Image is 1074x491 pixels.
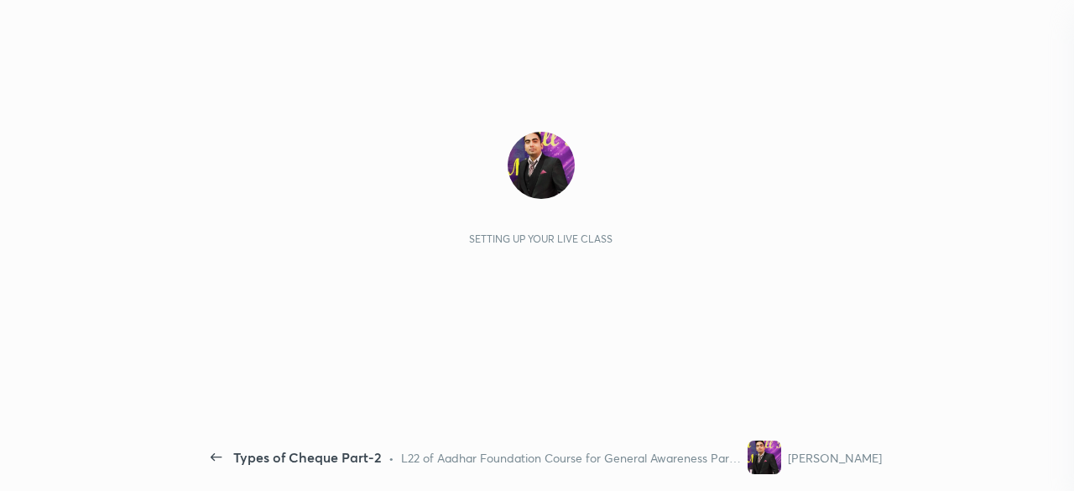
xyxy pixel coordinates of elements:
div: • [388,449,394,467]
div: Setting up your live class [469,232,613,245]
img: 9f6b1010237b4dfe9863ee218648695e.jpg [748,441,781,474]
img: 9f6b1010237b4dfe9863ee218648695e.jpg [508,132,575,199]
div: Types of Cheque Part-2 [233,447,382,467]
div: [PERSON_NAME] [788,449,882,467]
div: L22 of Aadhar Foundation Course for General Awareness Part-2 [401,449,741,467]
